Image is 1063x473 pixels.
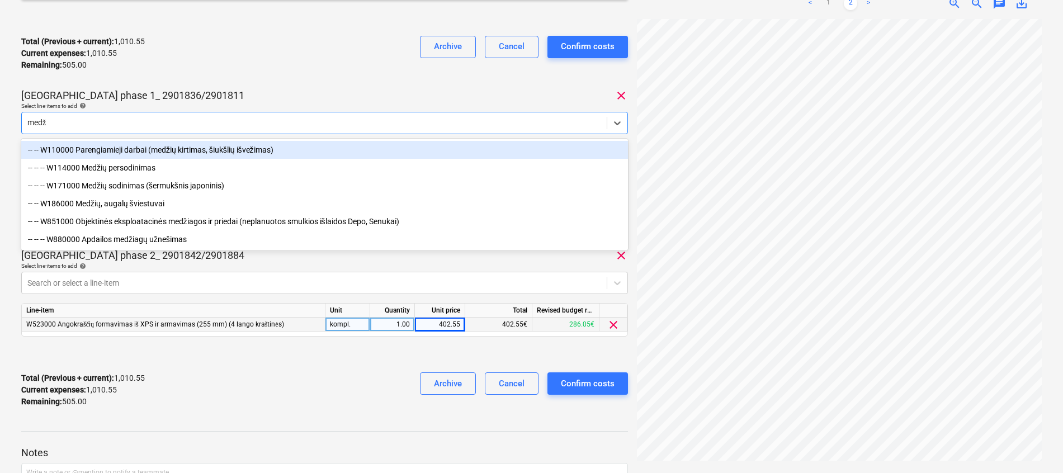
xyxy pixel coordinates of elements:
[21,385,86,394] strong: Current expenses :
[499,376,525,391] div: Cancel
[485,372,538,395] button: Cancel
[607,318,620,332] span: clear
[21,102,628,110] div: Select line-items to add
[21,37,114,46] strong: Total (Previous + current) :
[22,304,325,318] div: Line-item
[499,39,525,54] div: Cancel
[370,304,415,318] div: Quantity
[21,60,62,69] strong: Remaining :
[434,39,462,54] div: Archive
[21,262,628,269] div: Select line-items to add
[21,141,628,159] div: -- -- W110000 Parengiamieji darbai (medžių kirtimas, šiukšlių išvežimas)
[420,36,476,58] button: Archive
[434,376,462,391] div: Archive
[547,36,628,58] button: Confirm costs
[325,318,370,332] div: kompl.
[21,230,628,248] div: -- -- -- W880000 Apdailos medžiagų užnešimas
[21,372,145,384] p: 1,010.55
[77,263,86,269] span: help
[21,195,628,212] div: -- -- W186000 Medžių, augalų šviestuvai
[21,48,117,59] p: 1,010.55
[547,372,628,395] button: Confirm costs
[561,39,615,54] div: Confirm costs
[532,318,599,332] div: 286.05€
[485,36,538,58] button: Cancel
[26,320,284,328] span: W523000 Angokraščių formavimas iš XPS ir armavimas (255 mm) (4 lango kraštinės)
[1007,419,1063,473] iframe: Chat Widget
[21,36,145,48] p: 1,010.55
[21,212,628,230] div: -- -- W851000 Objektinės eksploatacinės medžiagos ir priedai (neplanuotos smulkios išlaidos Depo,...
[21,396,87,408] p: 505.00
[21,89,244,102] p: [GEOGRAPHIC_DATA] phase 1_ 2901836/2901811
[21,177,628,195] div: -- -- -- W171000 Medžių sodinimas (šermukšnis japoninis)
[465,318,532,332] div: 402.55€
[561,376,615,391] div: Confirm costs
[420,372,476,395] button: Archive
[615,249,628,262] span: clear
[21,397,62,406] strong: Remaining :
[325,304,370,318] div: Unit
[375,318,410,332] div: 1.00
[419,318,460,332] div: 402.55
[21,249,244,262] p: [GEOGRAPHIC_DATA] phase 2_ 2901842/2901884
[21,446,628,460] p: Notes
[21,373,114,382] strong: Total (Previous + current) :
[21,384,117,396] p: 1,010.55
[21,49,86,58] strong: Current expenses :
[21,159,628,177] div: -- -- -- W114000 Medžių persodinimas
[77,102,86,109] span: help
[465,304,532,318] div: Total
[532,304,599,318] div: Revised budget remaining
[21,59,87,71] p: 505.00
[615,89,628,102] span: clear
[415,304,465,318] div: Unit price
